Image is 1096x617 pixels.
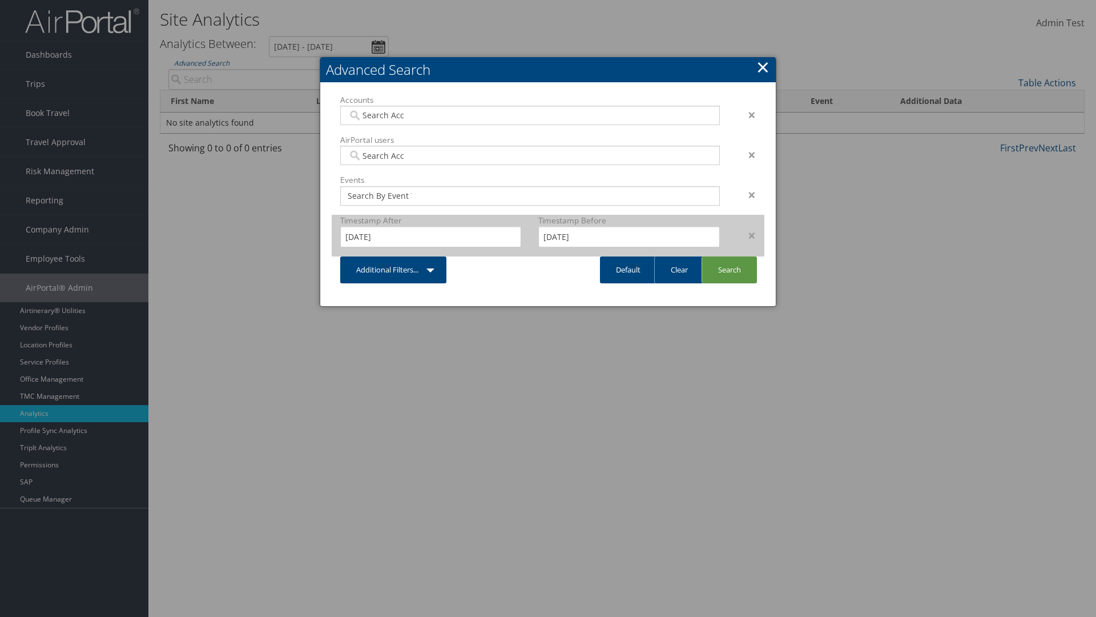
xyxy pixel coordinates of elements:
[348,190,412,202] input: Search By Event Type
[728,229,764,242] div: ×
[728,108,764,122] div: ×
[320,57,776,82] h2: Advanced Search
[340,174,720,186] label: Events
[756,55,769,78] a: Close
[600,257,656,283] a: Default
[654,257,704,283] a: Clear
[728,188,764,202] div: ×
[728,148,764,162] div: ×
[340,257,446,283] a: Additional Filters...
[702,257,757,283] a: Search
[348,150,412,161] input: Search Accounts
[340,94,720,106] label: Accounts
[538,215,719,226] label: Timestamp Before
[348,110,412,121] input: Search Accounts
[340,134,720,146] label: AirPortal users
[340,215,521,226] label: Timestamp After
